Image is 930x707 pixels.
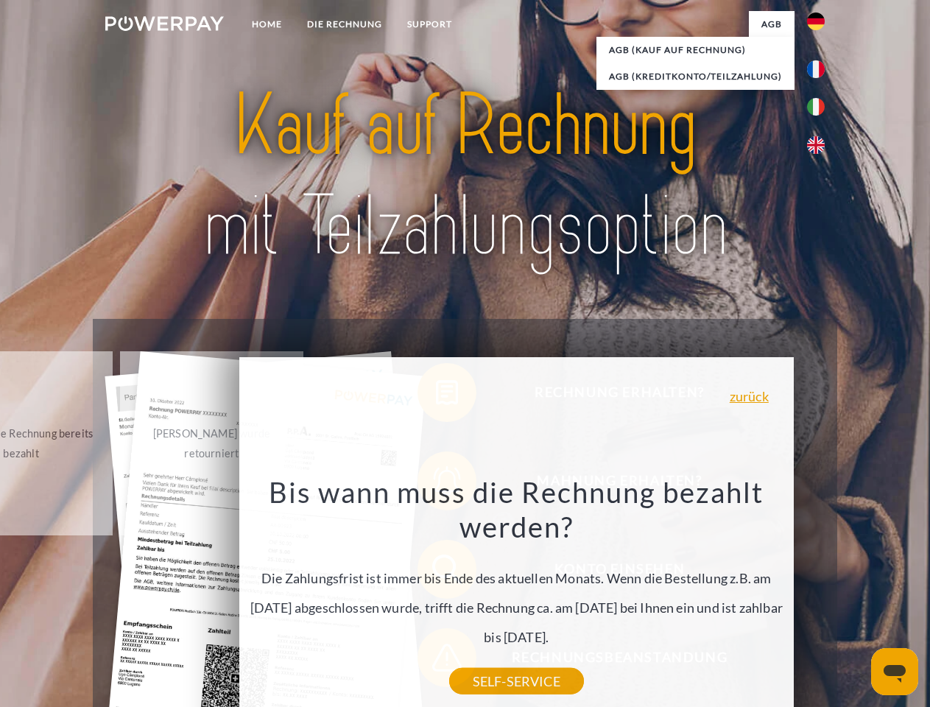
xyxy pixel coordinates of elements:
[807,136,825,154] img: en
[247,474,785,681] div: Die Zahlungsfrist ist immer bis Ende des aktuellen Monats. Wenn die Bestellung z.B. am [DATE] abg...
[749,11,795,38] a: agb
[141,71,789,282] img: title-powerpay_de.svg
[129,423,295,463] div: [PERSON_NAME] wurde retourniert
[295,11,395,38] a: DIE RECHNUNG
[239,11,295,38] a: Home
[395,11,465,38] a: SUPPORT
[871,648,918,695] iframe: Schaltfläche zum Öffnen des Messaging-Fensters
[247,474,785,545] h3: Bis wann muss die Rechnung bezahlt werden?
[596,37,795,63] a: AGB (Kauf auf Rechnung)
[807,13,825,30] img: de
[105,16,224,31] img: logo-powerpay-white.svg
[807,60,825,78] img: fr
[449,668,584,694] a: SELF-SERVICE
[596,63,795,90] a: AGB (Kreditkonto/Teilzahlung)
[807,98,825,116] img: it
[730,390,769,403] a: zurück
